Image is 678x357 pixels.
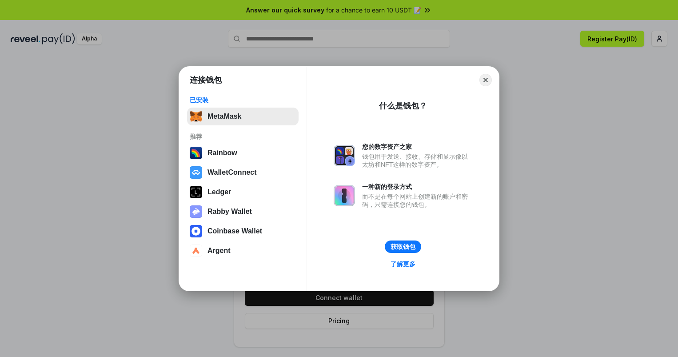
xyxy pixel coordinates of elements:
img: svg+xml,%3Csvg%20xmlns%3D%22http%3A%2F%2Fwww.w3.org%2F2000%2Fsvg%22%20fill%3D%22none%22%20viewBox... [190,205,202,218]
div: 已安装 [190,96,296,104]
button: Close [479,74,492,86]
div: Coinbase Wallet [207,227,262,235]
img: svg+xml,%3Csvg%20fill%3D%22none%22%20height%3D%2233%22%20viewBox%3D%220%200%2035%2033%22%20width%... [190,110,202,123]
img: svg+xml,%3Csvg%20xmlns%3D%22http%3A%2F%2Fwww.w3.org%2F2000%2Fsvg%22%20fill%3D%22none%22%20viewBox... [334,185,355,206]
div: 了解更多 [391,260,415,268]
div: MetaMask [207,112,241,120]
button: Rainbow [187,144,299,162]
div: 获取钱包 [391,243,415,251]
div: Rabby Wallet [207,208,252,216]
button: Coinbase Wallet [187,222,299,240]
button: WalletConnect [187,164,299,181]
div: Rainbow [207,149,237,157]
div: 一种新的登录方式 [362,183,472,191]
button: Rabby Wallet [187,203,299,221]
img: svg+xml,%3Csvg%20width%3D%2228%22%20height%3D%2228%22%20viewBox%3D%220%200%2028%2028%22%20fill%3D... [190,166,202,179]
div: 什么是钱包？ [379,100,427,111]
div: 而不是在每个网站上创建新的账户和密码，只需连接您的钱包。 [362,193,472,209]
div: Ledger [207,188,231,196]
div: WalletConnect [207,168,257,176]
div: Argent [207,247,231,255]
button: 获取钱包 [385,241,421,253]
img: svg+xml,%3Csvg%20width%3D%2228%22%20height%3D%2228%22%20viewBox%3D%220%200%2028%2028%22%20fill%3D... [190,225,202,237]
img: svg+xml,%3Csvg%20xmlns%3D%22http%3A%2F%2Fwww.w3.org%2F2000%2Fsvg%22%20width%3D%2228%22%20height%3... [190,186,202,198]
a: 了解更多 [385,258,421,270]
img: svg+xml,%3Csvg%20width%3D%2228%22%20height%3D%2228%22%20viewBox%3D%220%200%2028%2028%22%20fill%3D... [190,245,202,257]
div: 您的数字资产之家 [362,143,472,151]
div: 推荐 [190,132,296,140]
div: 钱包用于发送、接收、存储和显示像以太坊和NFT这样的数字资产。 [362,152,472,168]
button: MetaMask [187,108,299,125]
button: Ledger [187,183,299,201]
img: svg+xml,%3Csvg%20width%3D%22120%22%20height%3D%22120%22%20viewBox%3D%220%200%20120%20120%22%20fil... [190,147,202,159]
h1: 连接钱包 [190,75,222,85]
img: svg+xml,%3Csvg%20xmlns%3D%22http%3A%2F%2Fwww.w3.org%2F2000%2Fsvg%22%20fill%3D%22none%22%20viewBox... [334,145,355,166]
button: Argent [187,242,299,260]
